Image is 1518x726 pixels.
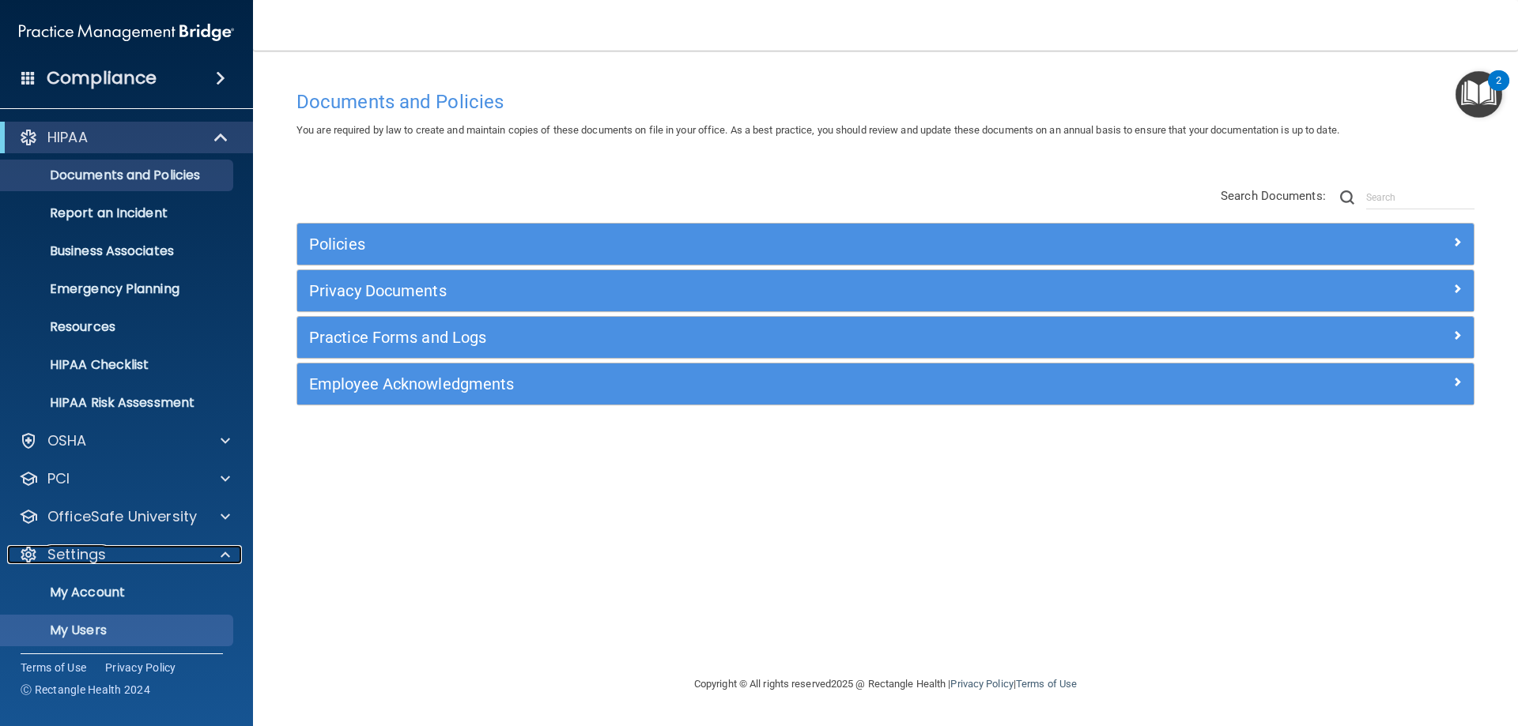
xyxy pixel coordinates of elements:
[1496,81,1501,101] div: 2
[19,469,230,488] a: PCI
[19,128,229,147] a: HIPAA
[1221,189,1326,203] span: Search Documents:
[19,431,230,450] a: OSHA
[1366,186,1475,209] input: Search
[1456,71,1502,118] button: Open Resource Center, 2 new notifications
[597,659,1174,709] div: Copyright © All rights reserved 2025 @ Rectangle Health | |
[47,545,106,564] p: Settings
[296,92,1475,112] h4: Documents and Policies
[309,325,1462,350] a: Practice Forms and Logs
[10,395,226,411] p: HIPAA Risk Assessment
[309,282,1168,299] h5: Privacy Documents
[309,278,1462,303] a: Privacy Documents
[309,329,1168,346] h5: Practice Forms and Logs
[10,281,226,297] p: Emergency Planning
[19,545,230,564] a: Settings
[309,235,1168,253] h5: Policies
[309,371,1462,397] a: Employee Acknowledgments
[47,469,70,488] p: PCI
[10,243,226,259] p: Business Associates
[21,682,150,698] span: Ⓒ Rectangle Health 2024
[296,124,1339,136] span: You are required by law to create and maintain copies of these documents on file in your office. ...
[19,507,230,526] a: OfficeSafe University
[309,231,1462,257] a: Policies
[950,678,1013,690] a: Privacy Policy
[1016,678,1077,690] a: Terms of Use
[10,167,226,183] p: Documents and Policies
[10,623,226,638] p: My Users
[19,17,234,48] img: PMB logo
[10,319,226,335] p: Resources
[10,357,226,373] p: HIPAA Checklist
[47,128,88,147] p: HIPAA
[47,67,157,89] h4: Compliance
[10,205,226,221] p: Report an Incident
[105,660,176,675] a: Privacy Policy
[47,507,197,526] p: OfficeSafe University
[1340,190,1354,205] img: ic-search.3b580494.png
[47,431,87,450] p: OSHA
[309,375,1168,393] h5: Employee Acknowledgments
[21,660,86,675] a: Terms of Use
[10,585,226,600] p: My Account
[1244,614,1499,677] iframe: Drift Widget Chat Controller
